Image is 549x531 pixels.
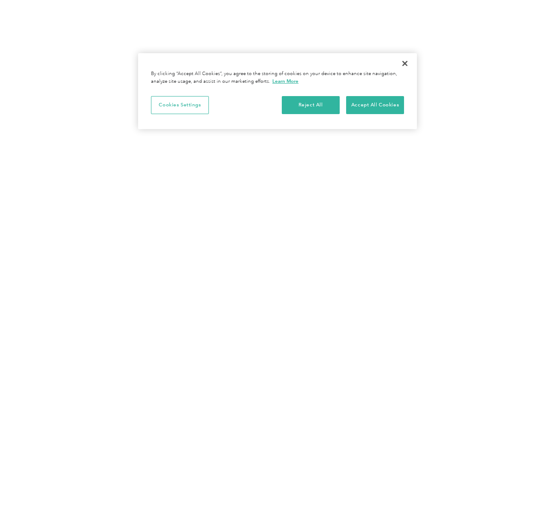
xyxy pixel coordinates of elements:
button: Close [395,54,414,73]
div: Privacy [138,53,417,129]
button: Accept All Cookies [346,96,404,114]
button: Cookies Settings [151,96,209,114]
div: By clicking “Accept All Cookies”, you agree to the storing of cookies on your device to enhance s... [151,70,404,85]
button: Reject All [282,96,340,114]
div: Cookie banner [138,53,417,129]
a: More information about your privacy, opens in a new tab [272,78,299,84]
